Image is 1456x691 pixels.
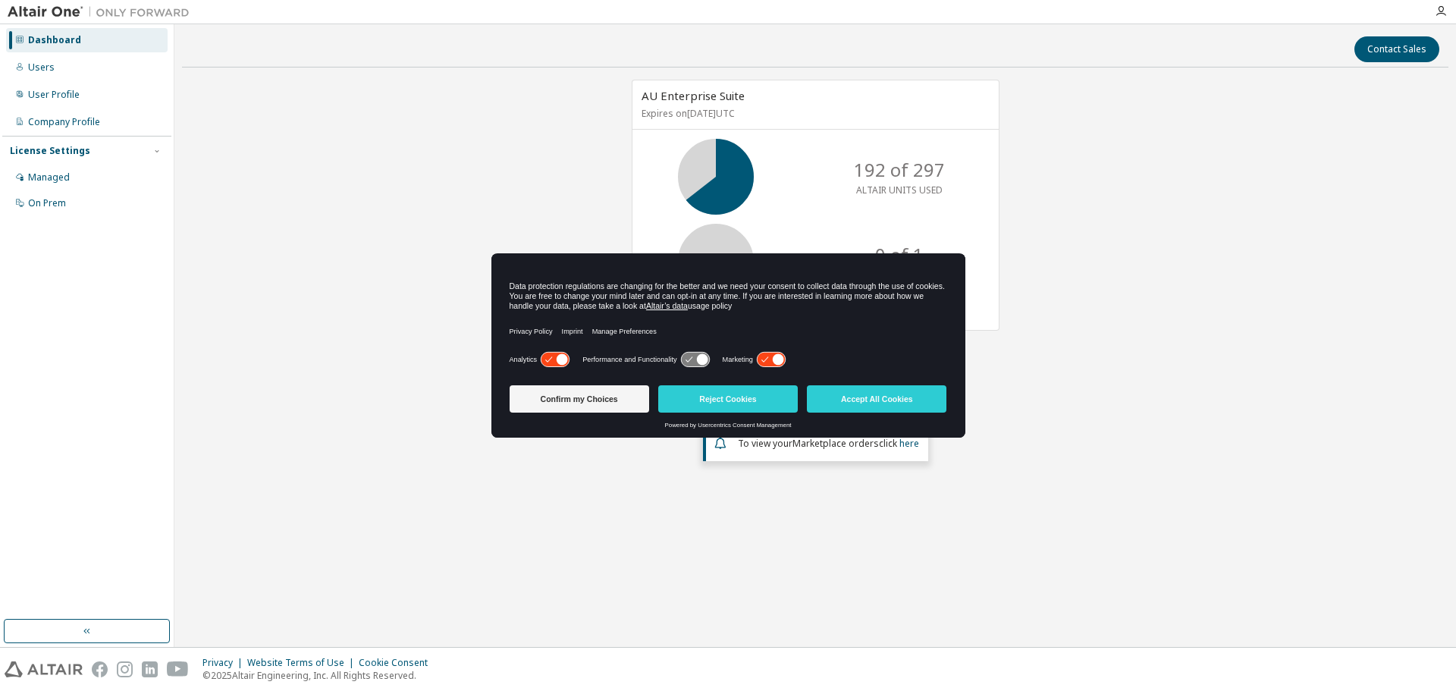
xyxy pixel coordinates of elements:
p: © 2025 Altair Engineering, Inc. All Rights Reserved. [202,669,437,682]
div: Managed [28,171,70,184]
button: Contact Sales [1354,36,1439,62]
span: AU Enterprise Suite [642,88,745,103]
div: User Profile [28,89,80,101]
div: Website Terms of Use [247,657,359,669]
img: instagram.svg [117,661,133,677]
div: Users [28,61,55,74]
div: Cookie Consent [359,657,437,669]
p: ALTAIR UNITS USED [856,184,943,196]
p: Expires on [DATE] UTC [642,107,986,120]
p: 0 of 1 [875,242,924,268]
div: On Prem [28,197,66,209]
div: Dashboard [28,34,81,46]
p: 192 of 297 [854,157,945,183]
div: Privacy [202,657,247,669]
img: linkedin.svg [142,661,158,677]
img: youtube.svg [167,661,189,677]
a: here [899,437,919,450]
div: License Settings [10,145,90,157]
div: Company Profile [28,116,100,128]
span: To view your click [738,437,919,450]
img: Altair One [8,5,197,20]
img: facebook.svg [92,661,108,677]
em: Marketplace orders [792,437,879,450]
img: altair_logo.svg [5,661,83,677]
